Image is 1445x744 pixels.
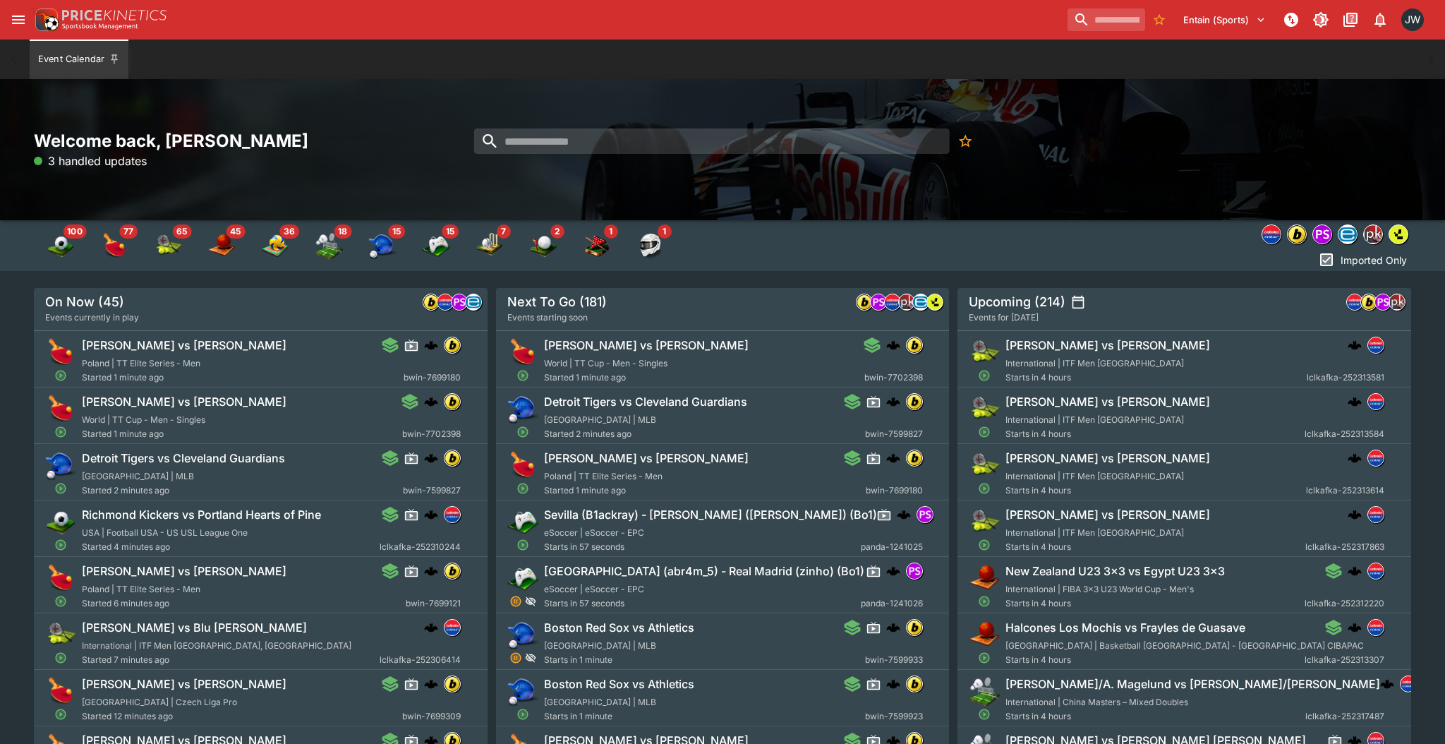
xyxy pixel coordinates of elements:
[452,294,467,310] img: pandascore.png
[907,394,922,409] img: bwin.png
[1348,395,1362,409] img: logo-cerberus.svg
[1005,427,1305,441] span: Starts in 4 hours
[1367,7,1393,32] button: Notifications
[906,450,923,467] div: bwin
[544,358,667,368] span: World | TT Cup - Men - Singles
[1175,8,1274,31] button: Select Tenant
[444,506,461,523] div: lclkafka
[424,508,438,522] img: logo-cerberus.svg
[544,527,644,538] span: eSoccer | eSoccer - EPC
[1005,564,1225,579] h6: New Zealand U23 3x3 vs Egypt U23 3x3
[917,506,933,523] div: pandascore
[1369,620,1384,635] img: lclkafka.png
[82,414,205,425] span: World | TT Cup - Men - Singles
[82,471,194,481] span: [GEOGRAPHIC_DATA] | MLB
[1262,224,1281,244] div: lclkafka
[865,709,923,724] span: bwin-7599923
[47,232,75,260] img: soccer
[261,232,289,260] img: volleyball
[1005,414,1184,425] span: International | ITF Men [GEOGRAPHIC_DATA]
[906,337,923,354] div: bwin
[424,451,438,465] div: cerberus
[45,393,76,424] img: table_tennis.png
[544,540,861,554] span: Starts in 57 seconds
[100,232,128,260] div: Table Tennis
[886,338,900,352] img: logo-cerberus.svg
[444,619,461,636] div: lclkafka
[1148,8,1171,31] button: No Bookmarks
[886,564,900,578] img: logo-cerberus.svg
[507,676,538,707] img: baseball.png
[544,371,864,385] span: Started 1 minute ago
[30,40,128,79] button: Event Calendar
[62,23,138,30] img: Sportsbook Management
[444,393,461,410] div: bwin
[406,596,461,611] span: bwin-7699121
[1346,294,1363,311] div: lclkafka
[979,369,991,382] svg: Open
[62,10,167,20] img: PriceKinetics
[886,620,900,635] img: logo-cerberus.svg
[1369,394,1384,409] img: lclkafka.png
[1348,508,1362,522] div: cerberus
[1259,220,1411,248] div: Event type filters
[1389,294,1405,310] img: pricekinetics.png
[516,539,529,551] svg: Open
[544,564,864,579] h6: [GEOGRAPHIC_DATA] (abr4m_5) - Real Madrid (zinho) (Bo1)
[886,564,900,578] div: cerberus
[1306,540,1385,554] span: lclkafka-252317863
[444,450,461,467] div: bwin
[516,426,529,438] svg: Open
[1005,338,1210,353] h6: [PERSON_NAME] vs [PERSON_NAME]
[1347,294,1362,310] img: lclkafka.png
[907,563,922,579] img: pandascore.png
[969,619,1000,650] img: basketball.png
[1287,224,1307,244] div: bwin
[31,6,59,34] img: PriceKinetics Logo
[1338,7,1363,32] button: Documentation
[82,564,286,579] h6: [PERSON_NAME] vs [PERSON_NAME]
[82,371,404,385] span: Started 1 minute ago
[424,338,438,352] img: logo-cerberus.svg
[1307,371,1385,385] span: lclkafka-252313581
[444,563,461,580] div: bwin
[1305,653,1385,667] span: lclkafka-252313307
[1005,677,1380,692] h6: [PERSON_NAME]/A. Magelund vs [PERSON_NAME]/[PERSON_NAME]
[1262,225,1281,244] img: lclkafka.png
[315,232,343,260] div: Badminton
[424,395,438,409] div: cerberus
[969,563,1000,594] img: basketball.png
[969,393,1000,424] img: tennis.png
[82,484,403,498] span: Started 2 minutes ago
[473,128,948,154] input: search
[1005,508,1210,522] h6: [PERSON_NAME] vs [PERSON_NAME]
[445,337,460,353] img: bwin.png
[1369,507,1384,522] img: lclkafka.png
[1363,224,1383,244] div: pricekinetics
[529,232,557,260] div: Golf
[1401,8,1424,31] div: Jayden Wyke
[884,294,901,311] div: lclkafka
[1348,338,1362,352] div: cerberus
[476,232,504,260] div: Cricket
[979,426,991,438] svg: Open
[907,450,922,466] img: bwin.png
[1005,540,1305,554] span: Starts in 4 hours
[497,224,511,239] span: 7
[82,451,285,466] h6: Detroit Tigers vs Cleveland Guardians
[63,224,86,239] span: 100
[82,427,402,441] span: Started 1 minute ago
[45,294,124,310] h5: On Now (45)
[424,564,438,578] img: logo-cerberus.svg
[54,482,67,495] svg: Open
[907,676,922,692] img: bwin.png
[507,563,538,594] img: esports.png
[516,369,529,382] svg: Open
[119,224,138,239] span: 77
[507,311,588,325] span: Events starting soon
[1348,451,1362,465] div: cerberus
[861,540,923,554] span: panda-1241025
[424,620,438,635] div: cerberus
[403,484,461,498] span: bwin-7599827
[886,620,900,635] div: cerberus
